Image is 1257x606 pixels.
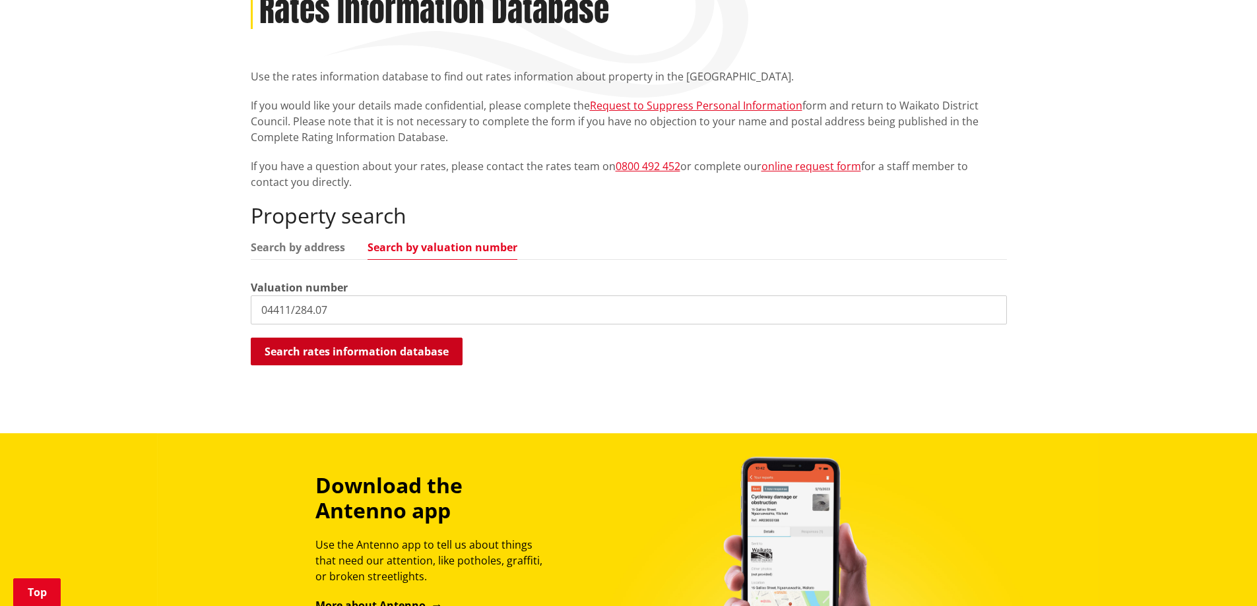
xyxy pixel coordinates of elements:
[251,158,1007,190] p: If you have a question about your rates, please contact the rates team on or complete our for a s...
[251,280,348,295] label: Valuation number
[251,98,1007,145] p: If you would like your details made confidential, please complete the form and return to Waikato ...
[1196,551,1244,598] iframe: Messenger Launcher
[251,295,1007,324] input: e.g. 03920/020.01A
[251,338,463,365] button: Search rates information database
[761,159,861,173] a: online request form
[251,203,1007,228] h2: Property search
[251,69,1007,84] p: Use the rates information database to find out rates information about property in the [GEOGRAPHI...
[616,159,680,173] a: 0800 492 452
[590,98,802,113] a: Request to Suppress Personal Information
[315,473,554,524] h3: Download the Antenno app
[315,537,554,584] p: Use the Antenno app to tell us about things that need our attention, like potholes, graffiti, or ...
[13,578,61,606] a: Top
[368,242,517,253] a: Search by valuation number
[251,242,345,253] a: Search by address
